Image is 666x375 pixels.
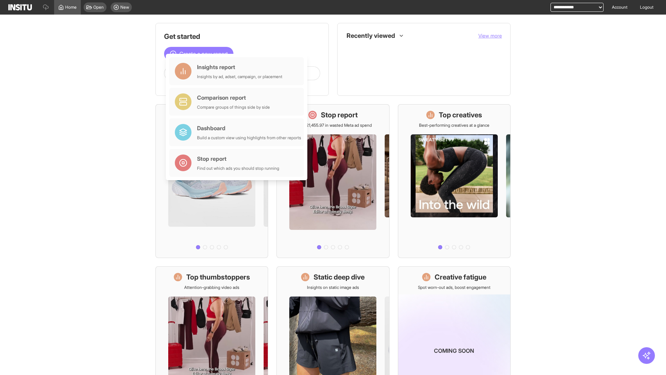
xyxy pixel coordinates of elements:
a: Top creativesBest-performing creatives at a glance [398,104,511,258]
button: Create a new report [164,47,233,61]
p: Best-performing creatives at a glance [419,123,489,128]
span: View more [478,33,502,39]
h1: Stop report [321,110,358,120]
img: Logo [8,4,32,10]
h1: Get started [164,32,320,41]
span: New [120,5,129,10]
div: Comparison report [197,93,270,102]
div: Build a custom view using highlights from other reports [197,135,301,141]
p: Insights on static image ads [307,285,359,290]
h1: Top thumbstoppers [186,272,250,282]
div: Insights by ad, adset, campaign, or placement [197,74,282,80]
button: View more [478,32,502,39]
p: Attention-grabbing video ads [184,285,239,290]
h1: Static deep dive [314,272,365,282]
span: Create a new report [179,50,228,58]
div: Stop report [197,155,279,163]
div: Dashboard [197,124,301,132]
span: Home [65,5,77,10]
p: Save £21,455.97 in wasted Meta ad spend [294,123,372,128]
a: What's live nowSee all active ads instantly [155,104,268,258]
span: Open [93,5,104,10]
h1: Top creatives [439,110,482,120]
div: Insights report [197,63,282,71]
a: Stop reportSave £21,455.97 in wasted Meta ad spend [276,104,389,258]
div: Find out which ads you should stop running [197,166,279,171]
div: Compare groups of things side by side [197,105,270,110]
